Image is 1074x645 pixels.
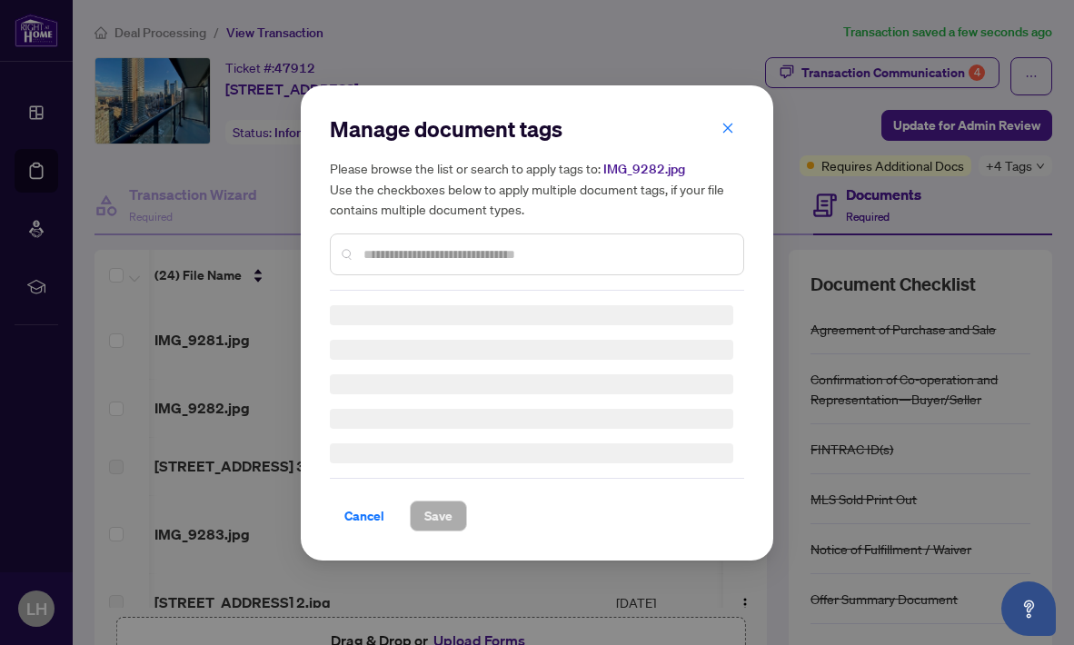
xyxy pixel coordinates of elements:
button: Save [410,501,467,531]
span: close [721,121,734,134]
span: Cancel [344,501,384,531]
button: Cancel [330,501,399,531]
span: IMG_9282.jpg [603,161,685,177]
button: Open asap [1001,581,1056,636]
h2: Manage document tags [330,114,744,144]
h5: Please browse the list or search to apply tags to: Use the checkboxes below to apply multiple doc... [330,158,744,219]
